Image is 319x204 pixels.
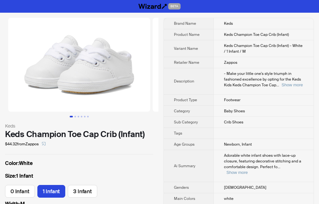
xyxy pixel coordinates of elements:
span: Description [174,79,194,84]
div: Adorable white infant shoes with lace-up closure, featuring decorative stitching and a comfortabl... [224,153,303,175]
span: Color : [5,160,19,167]
button: Go to slide 1 [70,116,73,117]
label: available [37,185,66,198]
span: Sub Category [174,120,198,125]
span: Crib Shoes [224,120,243,125]
span: Keds [224,21,233,26]
span: [DEMOGRAPHIC_DATA] [224,185,266,190]
button: Expand [226,170,248,175]
span: 1 Infant [43,188,60,195]
span: Category [174,109,190,114]
button: Expand [282,82,303,87]
span: Genders [174,185,189,190]
span: BETA [168,3,181,10]
label: available [68,185,97,198]
span: 0 Infant [10,188,29,195]
span: Size : [5,173,16,179]
img: Keds Champion Toe Cap Crib (Infant) Keds Champion Toe Cap Crib (Infant) - White / 1 Infant / M im... [8,18,150,112]
button: Go to slide 5 [84,116,86,117]
div: Keds [5,122,153,129]
span: Adorable white infant shoes with lace-up closure, featuring decorative stitching and a comfortabl... [224,153,301,169]
span: Brand Name [174,21,196,26]
span: Product Type [174,97,197,102]
span: Main Colors [174,196,195,201]
span: - Make your little one's style triumph in fashioned excellence by opting for the Keds Kids Keds C... [224,71,301,88]
span: Variant Name [174,46,198,51]
span: Age Groups [174,142,195,147]
span: Keds Champion Toe Cap Crib (Infant) [224,32,289,37]
span: ... [278,164,280,169]
span: Newborn, Infant [224,142,252,147]
span: Ai Summary [174,163,195,168]
span: Retailer Name [174,60,199,65]
button: Go to slide 4 [81,116,82,117]
button: Go to slide 2 [74,116,76,117]
span: 3 Infant [73,188,92,195]
span: select [42,142,46,146]
div: Keds Champion Toe Cap Crib (Infant) [5,129,153,139]
span: Footwear [224,97,240,102]
label: White [5,160,153,167]
span: Keds Champion Toe Cap Crib (Infant) - White / 1 Infant / M [224,43,303,54]
button: Go to slide 6 [87,116,89,117]
img: Keds Champion Toe Cap Crib (Infant) Keds Champion Toe Cap Crib (Infant) - White / 1 Infant / M im... [153,18,295,112]
button: Go to slide 3 [78,116,79,117]
span: ... [276,82,279,88]
label: 1 Infant [5,172,153,180]
span: Baby Shoes [224,109,245,114]
div: $44.32 from Zappos [5,139,153,149]
div: - Make your little one's style triumph in fashioned excellence by opting for the Keds Kids Keds C... [224,71,303,88]
label: available [5,185,35,198]
span: white [224,196,233,201]
span: Zappos [224,60,237,65]
span: Tags [174,131,182,136]
span: Product Name [174,32,200,37]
